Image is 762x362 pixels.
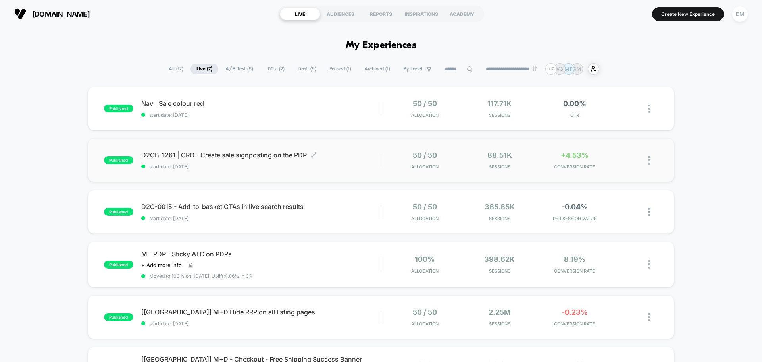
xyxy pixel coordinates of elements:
div: + 7 [545,63,557,75]
span: 2.25M [489,308,511,316]
span: CONVERSION RATE [539,268,610,274]
span: PER SESSION VALUE [539,216,610,221]
span: 50 / 50 [413,308,437,316]
span: Sessions [464,268,535,274]
img: close [648,208,650,216]
span: By Label [403,66,422,72]
span: All ( 17 ) [163,64,189,74]
span: +4.53% [561,151,589,159]
span: Allocation [411,268,439,274]
p: RM [573,66,581,72]
button: DM [730,6,750,22]
span: 100% [415,255,435,263]
div: LIVE [280,8,320,20]
span: Allocation [411,112,439,118]
span: Draft ( 9 ) [292,64,322,74]
img: close [648,260,650,269]
span: Moved to 100% on: [DATE] . Uplift: 4.86% in CR [149,273,252,279]
span: 117.71k [487,99,512,108]
span: 88.51k [487,151,512,159]
span: Sessions [464,321,535,327]
span: 50 / 50 [413,203,437,211]
span: Paused ( 1 ) [323,64,357,74]
span: CONVERSION RATE [539,321,610,327]
span: start date: [DATE] [141,321,381,327]
span: 398.62k [484,255,515,263]
span: + Add more info [141,262,182,268]
span: 8.19% [564,255,585,263]
span: D2CB-1261 | CRO - Create sale signposting on the PDP [141,151,381,159]
span: Allocation [411,321,439,327]
img: close [648,105,650,113]
span: CONVERSION RATE [539,164,610,170]
span: [DOMAIN_NAME] [32,10,90,18]
span: [[GEOGRAPHIC_DATA]] M+D Hide RRP on all listing pages [141,308,381,316]
button: [DOMAIN_NAME] [12,8,92,20]
span: published [104,105,133,112]
span: D2C-0015 - Add-to-basket CTAs in live search results [141,203,381,211]
div: AUDIENCES [320,8,361,20]
div: INSPIRATIONS [401,8,442,20]
img: close [648,313,650,321]
span: start date: [DATE] [141,164,381,170]
span: Live ( 7 ) [190,64,218,74]
span: A/B Test ( 5 ) [219,64,259,74]
span: published [104,208,133,216]
img: close [648,156,650,165]
span: Sessions [464,164,535,170]
span: M - PDP - Sticky ATC on PDPs [141,250,381,258]
span: -0.04% [562,203,588,211]
span: start date: [DATE] [141,215,381,221]
p: VG [556,66,563,72]
span: Sessions [464,216,535,221]
p: MT [565,66,572,72]
span: 385.85k [485,203,515,211]
span: 100% ( 2 ) [260,64,291,74]
img: Visually logo [14,8,26,20]
span: published [104,261,133,269]
span: 50 / 50 [413,151,437,159]
div: REPORTS [361,8,401,20]
span: -0.23% [562,308,588,316]
span: 0.00% [563,99,586,108]
div: DM [732,6,748,22]
span: Nav | Sale colour red [141,99,381,107]
span: 50 / 50 [413,99,437,108]
img: end [532,66,537,71]
div: ACADEMY [442,8,482,20]
span: Allocation [411,216,439,221]
span: published [104,156,133,164]
span: Sessions [464,112,535,118]
span: published [104,313,133,321]
h1: My Experiences [346,40,417,51]
button: Create New Experience [652,7,724,21]
span: CTR [539,112,610,118]
span: Allocation [411,164,439,170]
span: Archived ( 1 ) [358,64,396,74]
span: start date: [DATE] [141,112,381,118]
